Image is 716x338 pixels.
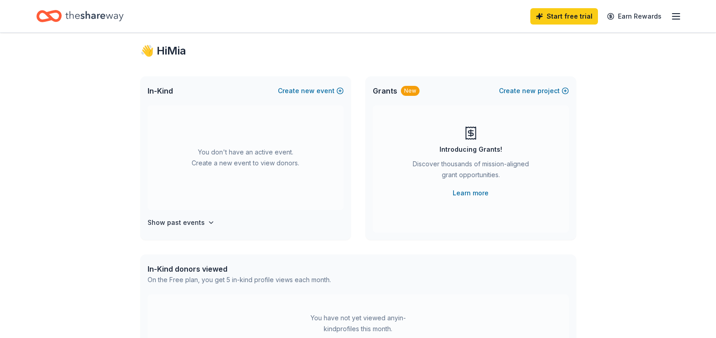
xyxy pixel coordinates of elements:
[278,85,344,96] button: Createnewevent
[530,8,598,25] a: Start free trial
[373,85,397,96] span: Grants
[301,85,315,96] span: new
[499,85,569,96] button: Createnewproject
[140,44,576,58] div: 👋 Hi Mia
[148,274,331,285] div: On the Free plan, you get 5 in-kind profile views each month.
[148,105,344,210] div: You don't have an active event. Create a new event to view donors.
[602,8,667,25] a: Earn Rewards
[148,85,173,96] span: In-Kind
[148,263,331,274] div: In-Kind donors viewed
[36,5,123,27] a: Home
[522,85,536,96] span: new
[409,159,533,184] div: Discover thousands of mission-aligned grant opportunities.
[453,188,489,199] a: Learn more
[439,144,502,155] div: Introducing Grants!
[301,313,415,334] div: You have not yet viewed any in-kind profiles this month.
[148,217,215,228] button: Show past events
[401,86,420,96] div: New
[148,217,205,228] h4: Show past events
